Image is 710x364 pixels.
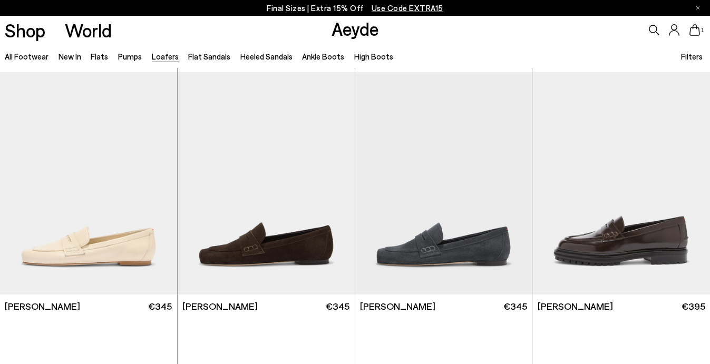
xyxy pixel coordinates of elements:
[355,294,532,318] a: [PERSON_NAME] €345
[532,72,710,294] img: Leon Loafers
[148,300,172,313] span: €345
[532,294,710,318] a: [PERSON_NAME] €395
[682,300,705,313] span: €395
[188,52,230,61] a: Flat Sandals
[503,300,527,313] span: €345
[681,52,703,61] span: Filters
[240,52,293,61] a: Heeled Sandals
[355,72,532,294] img: Lana Suede Loafers
[65,21,112,40] a: World
[178,72,355,294] img: Lana Suede Loafers
[332,17,379,40] a: Aeyde
[267,2,443,15] p: Final Sizes | Extra 15% Off
[5,21,45,40] a: Shop
[354,52,393,61] a: High Boots
[91,52,108,61] a: Flats
[59,52,81,61] a: New In
[178,294,355,318] a: [PERSON_NAME] €345
[689,24,700,36] a: 1
[360,300,435,313] span: [PERSON_NAME]
[700,27,705,33] span: 1
[326,300,349,313] span: €345
[5,300,80,313] span: [PERSON_NAME]
[182,300,258,313] span: [PERSON_NAME]
[152,52,179,61] a: Loafers
[372,3,443,13] span: Navigate to /collections/ss25-final-sizes
[302,52,344,61] a: Ankle Boots
[538,300,613,313] span: [PERSON_NAME]
[5,52,48,61] a: All Footwear
[118,52,142,61] a: Pumps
